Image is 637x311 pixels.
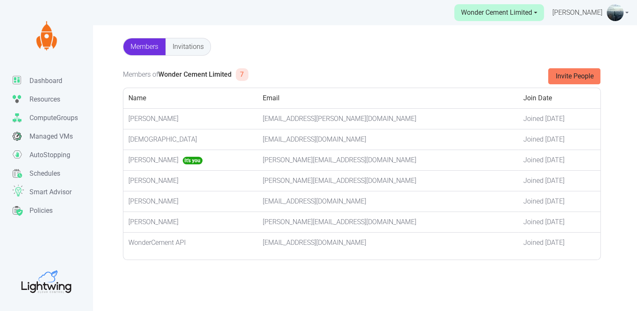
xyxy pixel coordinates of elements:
img: Lightwing [32,21,61,51]
span: [PERSON_NAME] [128,115,179,123]
a: Policies [13,201,93,220]
th: Join Date [518,88,600,109]
p: AutoStopping [29,150,70,160]
span: Wonder Cement Limited [158,70,232,80]
a: Resources [13,90,93,109]
td: [PERSON_NAME][EMAIL_ADDRESS][DOMAIN_NAME] [258,150,518,171]
span: [DEMOGRAPHIC_DATA] [128,135,197,143]
span: 7 [236,68,248,81]
td: Joined [DATE] [518,150,600,171]
span: [PERSON_NAME] [128,197,179,205]
button: Invite People [548,68,600,84]
p: Resources [29,94,60,105]
span: WonderCement API [128,239,186,247]
a: Dashboard [13,72,93,90]
span: It's you [183,157,203,164]
td: [EMAIL_ADDRESS][PERSON_NAME][DOMAIN_NAME] [258,109,518,129]
p: Managed VMs [29,131,73,142]
a: Members [123,38,165,55]
td: [PERSON_NAME][EMAIL_ADDRESS][DOMAIN_NAME] [258,171,518,191]
p: Policies [29,206,53,216]
a: Schedules [13,164,93,183]
td: [EMAIL_ADDRESS][DOMAIN_NAME] [258,129,518,150]
td: Joined [DATE] [518,212,600,233]
td: Joined [DATE] [518,129,600,150]
a: AutoStopping [13,146,93,164]
td: [EMAIL_ADDRESS][DOMAIN_NAME] [258,233,518,253]
span: [PERSON_NAME] [128,156,179,164]
td: [EMAIL_ADDRESS][DOMAIN_NAME] [258,191,518,212]
a: Wonder Cement Limited [454,4,544,21]
td: Joined [DATE] [518,233,600,253]
a: Invitations [166,38,211,55]
a: Smart Advisor [13,183,93,201]
a: ComputeGroups [13,109,93,127]
a: Managed VMs [13,127,93,146]
p: ComputeGroups [29,113,78,123]
span: Members of [123,70,248,78]
th: Name [123,88,258,109]
p: Dashboard [29,76,62,86]
td: [PERSON_NAME][EMAIL_ADDRESS][DOMAIN_NAME] [258,212,518,233]
td: Joined [DATE] [518,171,600,191]
td: Joined [DATE] [518,109,600,129]
span: [PERSON_NAME] [552,8,602,18]
td: Joined [DATE] [518,191,600,212]
th: Email [258,88,518,109]
p: Schedules [29,169,60,179]
span: [PERSON_NAME] [128,218,179,226]
span: [PERSON_NAME] [128,177,179,185]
